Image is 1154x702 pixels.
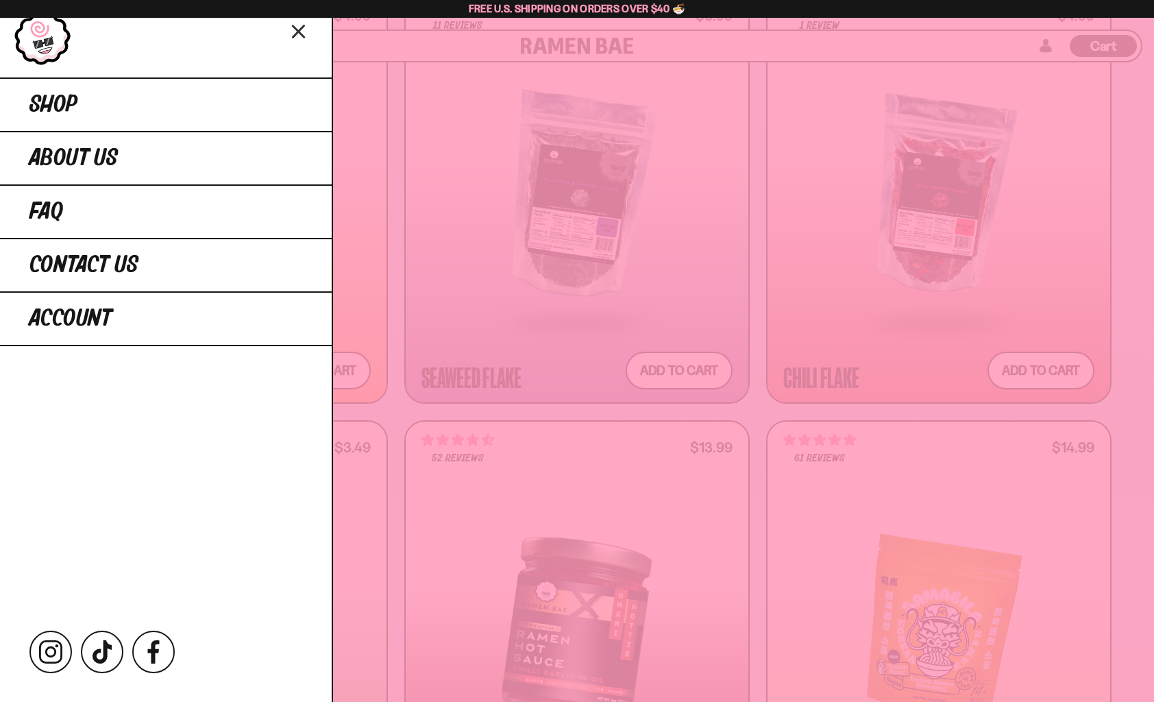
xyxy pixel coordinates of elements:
span: Contact Us [29,253,138,278]
span: FAQ [29,199,63,224]
span: Shop [29,93,77,117]
span: Free U.S. Shipping on Orders over $40 🍜 [469,2,686,15]
span: Account [29,306,112,331]
span: About Us [29,146,118,171]
button: Close menu [287,19,311,43]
